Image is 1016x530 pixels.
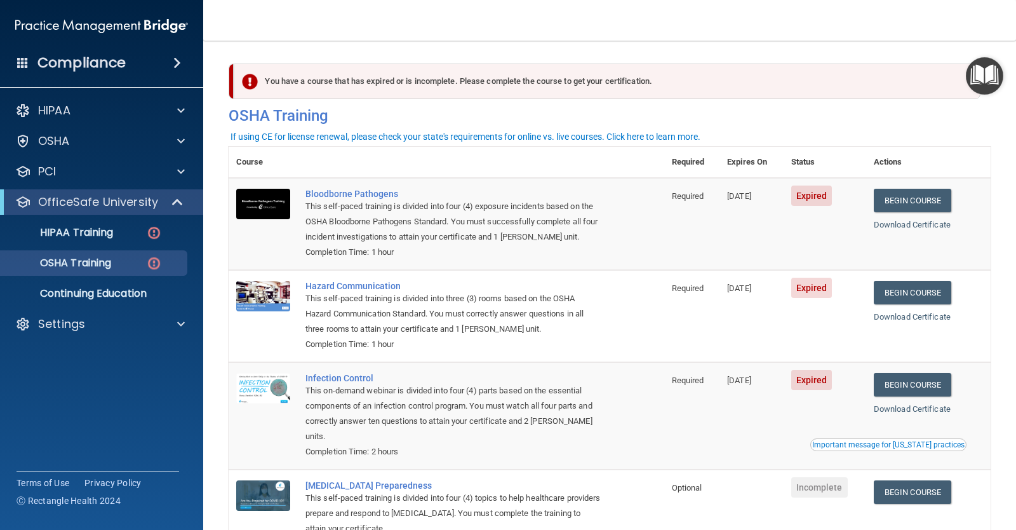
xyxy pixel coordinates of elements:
[305,281,601,291] a: Hazard Communication
[17,494,121,507] span: Ⓒ Rectangle Health 2024
[672,283,704,293] span: Required
[791,477,848,498] span: Incomplete
[672,376,704,385] span: Required
[229,107,991,125] h4: OSHA Training
[966,57,1003,95] button: Open Resource Center
[784,147,866,178] th: Status
[15,164,185,179] a: PCI
[791,278,832,298] span: Expired
[672,483,702,493] span: Optional
[874,281,951,304] a: Begin Course
[727,283,751,293] span: [DATE]
[727,191,751,201] span: [DATE]
[305,444,601,459] div: Completion Time: 2 hours
[8,287,182,300] p: Continuing Education
[305,480,601,491] a: [MEDICAL_DATA] Preparedness
[146,255,162,271] img: danger-circle.6113f641.png
[38,164,56,179] p: PCI
[15,316,185,332] a: Settings
[305,189,601,199] a: Bloodborne Pathogens
[15,103,185,118] a: HIPAA
[727,376,751,385] span: [DATE]
[305,245,601,260] div: Completion Time: 1 hour
[874,373,951,397] a: Begin Course
[874,220,951,229] a: Download Certificate
[305,199,601,245] div: This self-paced training is divided into four (4) exposure incidents based on the OSHA Bloodborne...
[242,74,258,90] img: exclamation-circle-solid-danger.72ef9ffc.png
[38,194,158,210] p: OfficeSafe University
[305,373,601,383] a: Infection Control
[874,312,951,322] a: Download Certificate
[791,370,832,390] span: Expired
[719,147,783,178] th: Expires On
[8,226,113,239] p: HIPAA Training
[38,103,70,118] p: HIPAA
[229,147,298,178] th: Course
[37,54,126,72] h4: Compliance
[791,186,832,206] span: Expired
[874,404,951,414] a: Download Certificate
[229,130,702,143] button: If using CE for license renewal, please check your state's requirements for online vs. live cours...
[812,441,965,449] div: Important message for [US_STATE] practices
[231,132,700,141] div: If using CE for license renewal, please check your state's requirements for online vs. live cours...
[38,316,85,332] p: Settings
[15,194,184,210] a: OfficeSafe University
[8,257,111,269] p: OSHA Training
[15,13,188,39] img: PMB logo
[146,225,162,241] img: danger-circle.6113f641.png
[874,480,951,504] a: Begin Course
[84,477,142,489] a: Privacy Policy
[874,189,951,212] a: Begin Course
[305,337,601,352] div: Completion Time: 1 hour
[672,191,704,201] span: Required
[234,64,980,99] div: You have a course that has expired or is incomplete. Please complete the course to get your certi...
[17,477,69,489] a: Terms of Use
[866,147,991,178] th: Actions
[305,291,601,337] div: This self-paced training is divided into three (3) rooms based on the OSHA Hazard Communication S...
[15,133,185,149] a: OSHA
[305,383,601,444] div: This on-demand webinar is divided into four (4) parts based on the essential components of an inf...
[38,133,70,149] p: OSHA
[664,147,719,178] th: Required
[810,438,966,451] button: Read this if you are a dental practitioner in the state of CA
